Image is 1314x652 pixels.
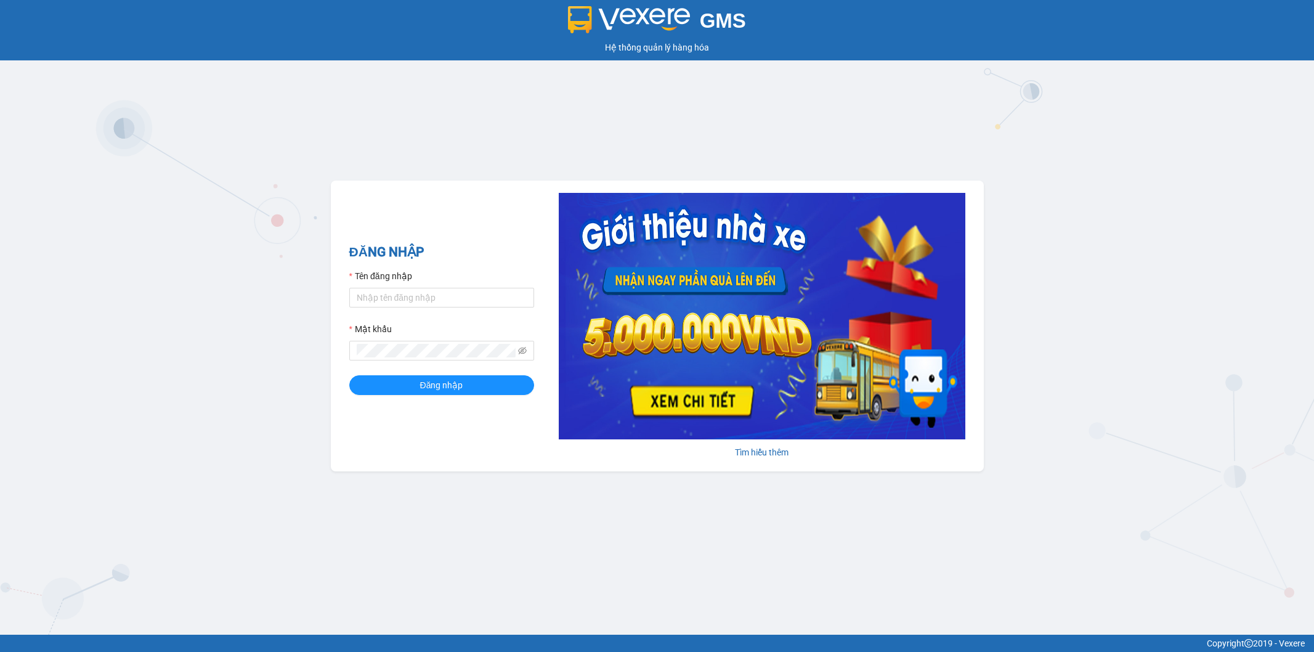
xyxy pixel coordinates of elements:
[3,41,1311,54] div: Hệ thống quản lý hàng hóa
[357,344,516,357] input: Mật khẩu
[568,6,690,33] img: logo 2
[559,193,965,439] img: banner-0
[349,288,534,308] input: Tên đăng nhập
[349,322,392,336] label: Mật khẩu
[349,242,534,263] h2: ĐĂNG NHẬP
[700,9,746,32] span: GMS
[349,375,534,395] button: Đăng nhập
[420,378,463,392] span: Đăng nhập
[518,346,527,355] span: eye-invisible
[559,446,965,459] div: Tìm hiểu thêm
[349,269,412,283] label: Tên đăng nhập
[9,637,1305,650] div: Copyright 2019 - Vexere
[1244,639,1253,648] span: copyright
[568,18,746,28] a: GMS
